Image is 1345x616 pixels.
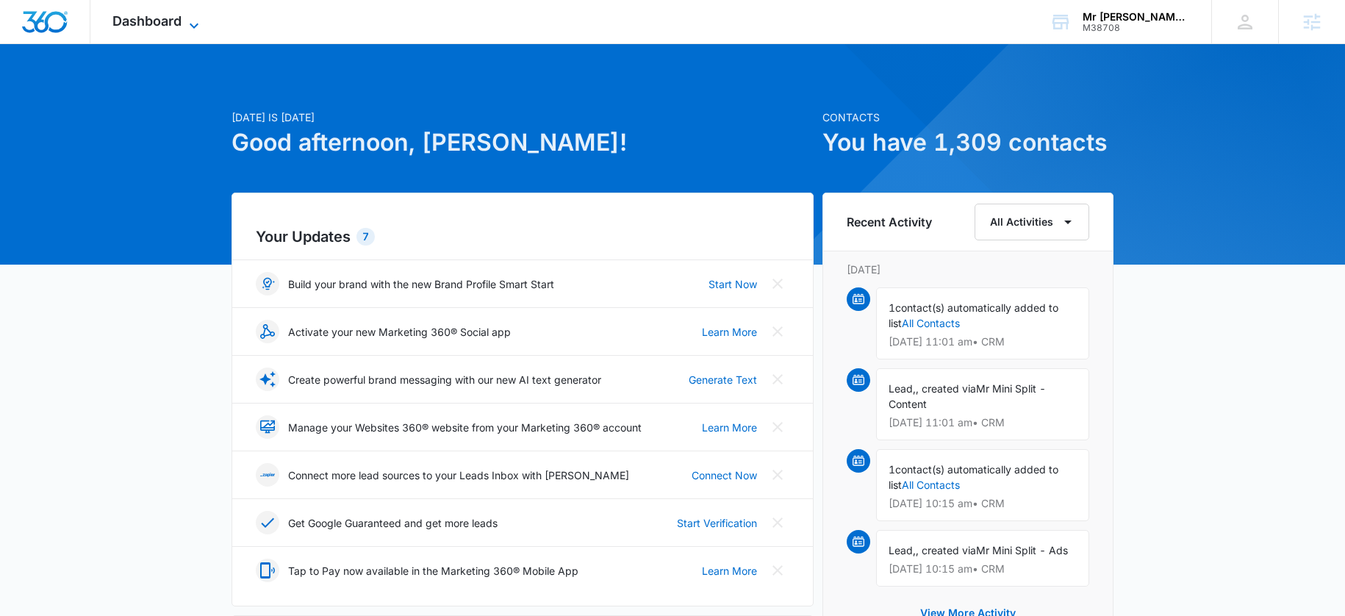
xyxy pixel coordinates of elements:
[702,324,757,340] a: Learn More
[766,559,789,582] button: Close
[1083,23,1190,33] div: account id
[288,372,601,387] p: Create powerful brand messaging with our new AI text generator
[112,13,182,29] span: Dashboard
[902,479,960,491] a: All Contacts
[902,317,960,329] a: All Contacts
[889,301,1058,329] span: contact(s) automatically added to list
[889,564,1077,574] p: [DATE] 10:15 am • CRM
[288,468,629,483] p: Connect more lead sources to your Leads Inbox with [PERSON_NAME]
[822,110,1113,125] p: Contacts
[889,463,895,476] span: 1
[356,228,375,246] div: 7
[975,204,1089,240] button: All Activities
[916,382,976,395] span: , created via
[702,420,757,435] a: Learn More
[232,110,814,125] p: [DATE] is [DATE]
[822,125,1113,160] h1: You have 1,309 contacts
[288,563,578,579] p: Tap to Pay now available in the Marketing 360® Mobile App
[288,324,511,340] p: Activate your new Marketing 360® Social app
[766,368,789,391] button: Close
[1083,11,1190,23] div: account name
[889,337,1077,347] p: [DATE] 11:01 am • CRM
[288,276,554,292] p: Build your brand with the new Brand Profile Smart Start
[889,301,895,314] span: 1
[256,226,789,248] h2: Your Updates
[232,125,814,160] h1: Good afternoon, [PERSON_NAME]!
[847,262,1089,277] p: [DATE]
[766,415,789,439] button: Close
[889,463,1058,491] span: contact(s) automatically added to list
[976,544,1068,556] span: Mr Mini Split - Ads
[916,544,976,556] span: , created via
[889,544,916,556] span: Lead,
[847,213,932,231] h6: Recent Activity
[766,320,789,343] button: Close
[677,515,757,531] a: Start Verification
[689,372,757,387] a: Generate Text
[766,511,789,534] button: Close
[288,420,642,435] p: Manage your Websites 360® website from your Marketing 360® account
[889,418,1077,428] p: [DATE] 11:01 am • CRM
[889,498,1077,509] p: [DATE] 10:15 am • CRM
[288,515,498,531] p: Get Google Guaranteed and get more leads
[692,468,757,483] a: Connect Now
[766,272,789,296] button: Close
[766,463,789,487] button: Close
[702,563,757,579] a: Learn More
[889,382,916,395] span: Lead,
[709,276,757,292] a: Start Now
